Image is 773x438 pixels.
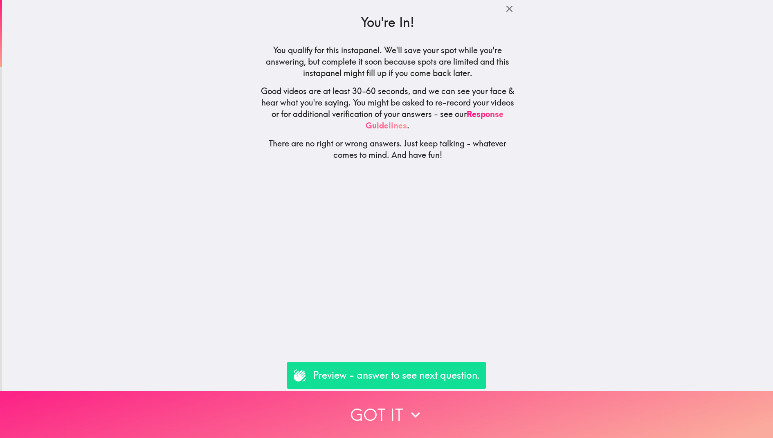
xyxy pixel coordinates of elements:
a: Response Guidelines [366,109,503,130]
h3: You're In! [260,13,515,31]
h5: You qualify for this instapanel. We'll save your spot while you're answering, but complete it soo... [260,45,515,79]
h5: There are no right or wrong answers. Just keep talking - whatever comes to mind. And have fun! [260,138,515,161]
p: Preview - answer to see next question. [313,368,480,382]
h5: Good videos are at least 30-60 seconds, and we can see your face & hear what you're saying. You m... [260,85,515,131]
